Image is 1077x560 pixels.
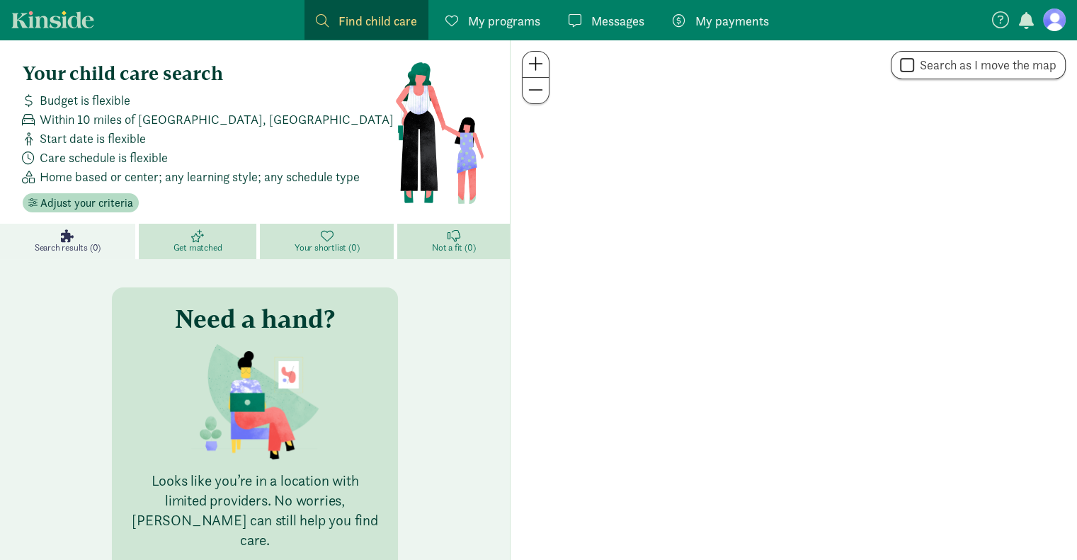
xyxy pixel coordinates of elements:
span: Search results (0) [35,242,101,253]
h4: Your child care search [23,62,394,85]
span: Start date is flexible [40,129,146,148]
span: Adjust your criteria [40,195,133,212]
a: Your shortlist (0) [260,224,397,259]
span: Find child care [338,11,417,30]
span: Get matched [173,242,222,253]
a: Kinside [11,11,94,28]
h3: Need a hand? [175,304,335,333]
span: My programs [468,11,540,30]
span: Care schedule is flexible [40,148,168,167]
span: My payments [695,11,769,30]
a: Not a fit (0) [397,224,510,259]
span: Messages [591,11,644,30]
span: Your shortlist (0) [295,242,359,253]
span: Within 10 miles of [GEOGRAPHIC_DATA], [GEOGRAPHIC_DATA] [40,110,394,129]
label: Search as I move the map [914,57,1056,74]
span: Home based or center; any learning style; any schedule type [40,167,360,186]
span: Not a fit (0) [432,242,475,253]
button: Adjust your criteria [23,193,139,213]
span: Budget is flexible [40,91,130,110]
a: Get matched [139,224,260,259]
p: Looks like you’re in a location with limited providers. No worries, [PERSON_NAME] can still help ... [129,471,381,550]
